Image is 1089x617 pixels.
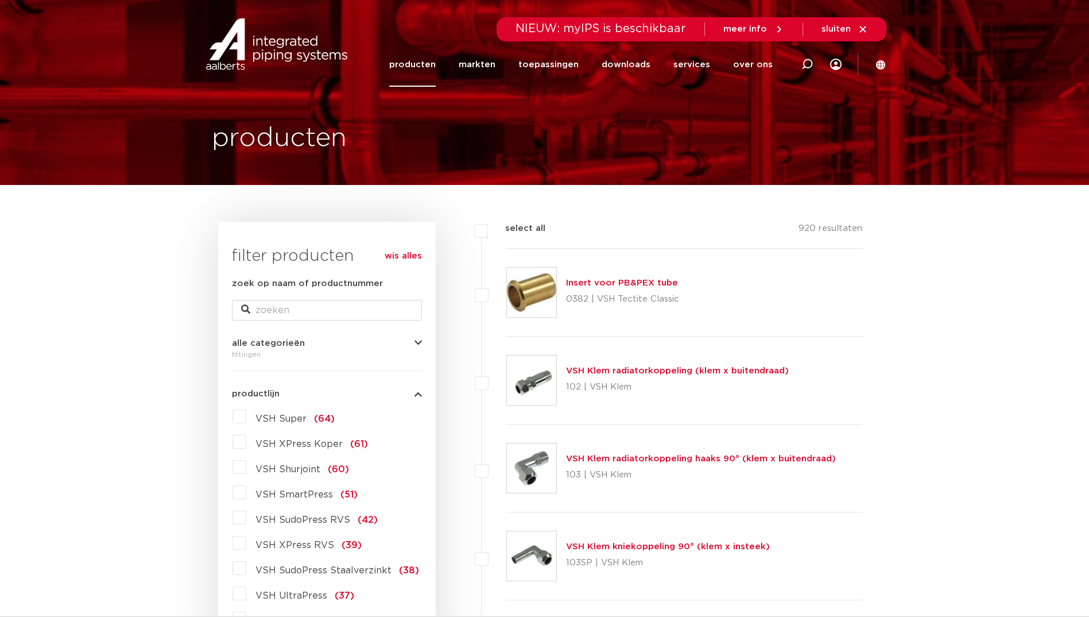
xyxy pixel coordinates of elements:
img: Thumbnail for VSH Klem kniekoppeling 90° (klem x insteek) [507,531,556,581]
input: zoeken [232,300,422,321]
button: productlijn [232,390,422,398]
p: 0382 | VSH Tectite Classic [566,290,679,308]
a: Insert voor PB&PEX tube [566,279,678,287]
span: productlijn [232,390,280,398]
a: VSH Klem radiatorkoppeling (klem x buitendraad) [566,367,789,375]
span: (60) [328,465,349,474]
label: select all [488,222,545,236]
span: NIEUW: myIPS is beschikbaar [516,23,686,34]
span: (61) [350,439,368,449]
span: VSH Super [255,414,307,423]
span: VSH UltraPress [255,591,327,600]
a: meer info [723,24,784,34]
a: wis alles [385,249,422,263]
a: VSH Klem kniekoppeling 90° (klem x insteek) [566,542,770,551]
div: fittingen [232,348,422,361]
span: (39) [342,541,362,550]
nav: Menu [389,43,773,87]
span: VSH SmartPress [255,490,333,499]
a: over ons [733,43,773,87]
a: producten [389,43,436,87]
p: 103SP | VSH Klem [566,554,770,572]
a: markten [459,43,495,87]
a: sluiten [821,24,868,34]
a: services [673,43,710,87]
label: zoek op naam of productnummer [232,277,383,291]
img: Thumbnail for VSH Klem radiatorkoppeling (klem x buitendraad) [507,356,556,405]
span: VSH XPress Koper [255,439,343,449]
span: VSH SudoPress Staalverzinkt [255,566,392,575]
h1: producten [212,120,347,157]
span: meer info [723,25,767,33]
h3: filter producten [232,245,422,268]
span: (42) [358,515,378,525]
span: VSH XPress RVS [255,541,334,550]
span: sluiten [821,25,851,33]
span: VSH Shurjoint [255,465,320,474]
span: (64) [314,414,335,423]
a: toepassingen [518,43,579,87]
a: VSH Klem radiatorkoppeling haaks 90° (klem x buitendraad) [566,454,836,463]
p: 920 resultaten [799,222,862,240]
span: (38) [399,566,419,575]
img: Thumbnail for VSH Klem radiatorkoppeling haaks 90° (klem x buitendraad) [507,444,556,493]
span: (37) [335,591,354,600]
span: alle categorieën [232,339,305,348]
p: 103 | VSH Klem [566,466,836,484]
span: (51) [340,490,358,499]
button: alle categorieën [232,339,422,348]
span: VSH SudoPress RVS [255,515,350,525]
p: 102 | VSH Klem [566,378,789,396]
a: downloads [602,43,650,87]
img: Thumbnail for Insert voor PB&PEX tube [507,268,556,317]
